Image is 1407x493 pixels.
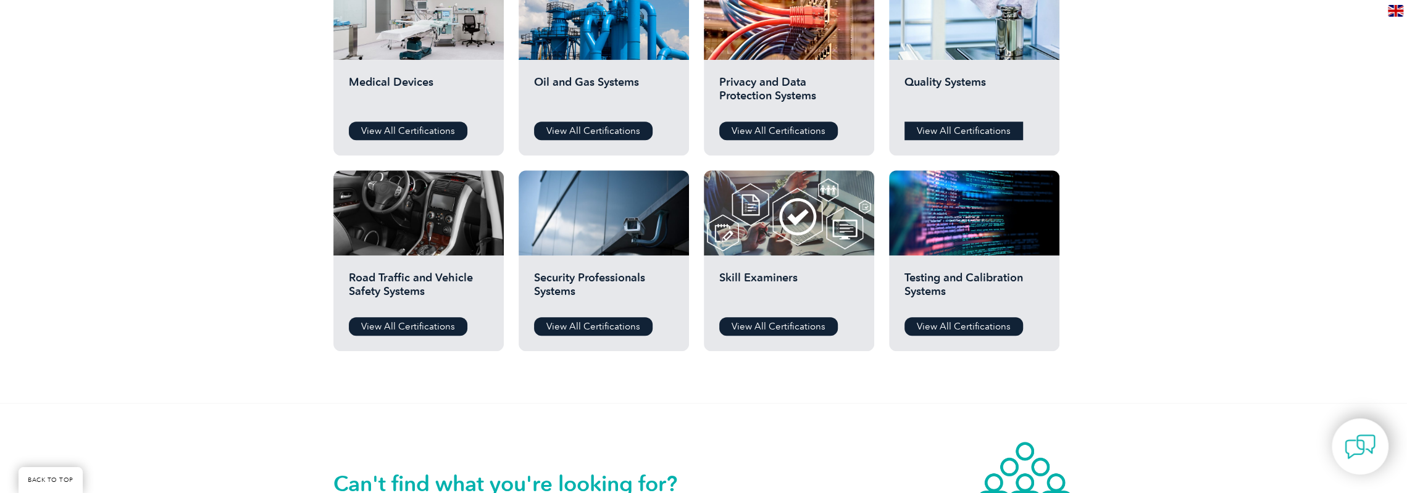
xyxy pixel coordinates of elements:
a: View All Certifications [349,122,467,140]
a: View All Certifications [349,317,467,336]
h2: Privacy and Data Protection Systems [719,75,859,112]
h2: Security Professionals Systems [534,271,674,308]
h2: Skill Examiners [719,271,859,308]
h2: Quality Systems [904,75,1044,112]
a: View All Certifications [904,317,1023,336]
a: View All Certifications [534,317,653,336]
a: View All Certifications [534,122,653,140]
h2: Testing and Calibration Systems [904,271,1044,308]
h2: Medical Devices [349,75,488,112]
h2: Road Traffic and Vehicle Safety Systems [349,271,488,308]
h2: Oil and Gas Systems [534,75,674,112]
a: View All Certifications [719,122,838,140]
img: en [1388,5,1403,17]
a: View All Certifications [904,122,1023,140]
a: BACK TO TOP [19,467,83,493]
a: View All Certifications [719,317,838,336]
img: contact-chat.png [1345,431,1376,462]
